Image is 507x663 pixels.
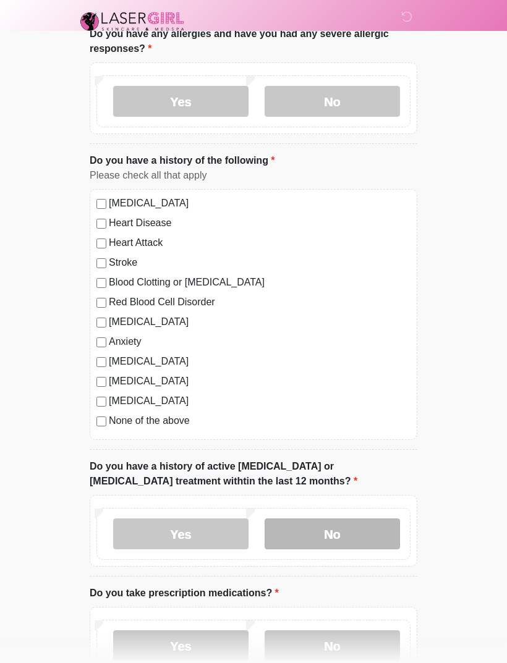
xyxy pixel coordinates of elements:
[113,631,249,662] label: Yes
[90,169,417,184] div: Please check all that apply
[265,87,400,117] label: No
[109,315,411,330] label: [MEDICAL_DATA]
[113,519,249,550] label: Yes
[109,374,411,389] label: [MEDICAL_DATA]
[109,276,411,290] label: Blood Clotting or [MEDICAL_DATA]
[96,338,106,348] input: Anxiety
[96,219,106,229] input: Heart Disease
[96,318,106,328] input: [MEDICAL_DATA]
[113,87,249,117] label: Yes
[109,335,411,350] label: Anxiety
[90,154,275,169] label: Do you have a history of the following
[109,355,411,370] label: [MEDICAL_DATA]
[77,9,187,34] img: Laser Girl Med Spa LLC Logo
[109,196,411,211] label: [MEDICAL_DATA]
[96,358,106,368] input: [MEDICAL_DATA]
[265,519,400,550] label: No
[96,417,106,427] input: None of the above
[96,397,106,407] input: [MEDICAL_DATA]
[109,216,411,231] label: Heart Disease
[96,200,106,209] input: [MEDICAL_DATA]
[96,239,106,249] input: Heart Attack
[109,295,411,310] label: Red Blood Cell Disorder
[109,394,411,409] label: [MEDICAL_DATA]
[265,631,400,662] label: No
[96,259,106,269] input: Stroke
[109,414,411,429] label: None of the above
[109,236,411,251] label: Heart Attack
[90,586,279,601] label: Do you take prescription medications?
[96,279,106,289] input: Blood Clotting or [MEDICAL_DATA]
[90,460,417,489] label: Do you have a history of active [MEDICAL_DATA] or [MEDICAL_DATA] treatment withtin the last 12 mo...
[96,298,106,308] input: Red Blood Cell Disorder
[96,378,106,387] input: [MEDICAL_DATA]
[109,256,411,271] label: Stroke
